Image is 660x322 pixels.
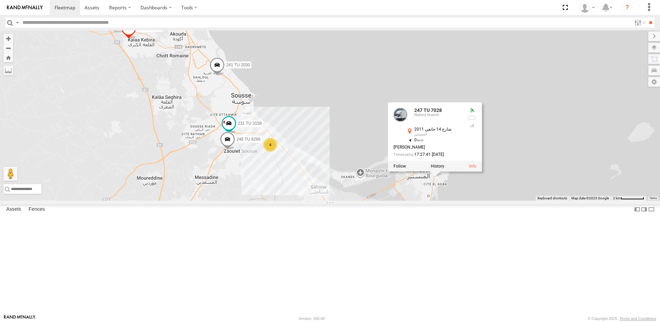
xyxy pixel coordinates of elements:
[632,18,647,28] label: Search Filter Options
[588,316,656,321] div: © Copyright 2025 -
[25,205,48,214] label: Fences
[537,196,567,201] button: Keyboard shortcuts
[3,43,13,53] button: Zoom out
[468,108,476,113] div: Valid GPS Fix
[577,2,597,13] div: Nejah Benkhalifa
[14,18,20,28] label: Search Query
[469,164,476,169] a: View Asset Details
[571,196,609,200] span: Map data ©2025 Google
[468,115,476,121] div: No battery health information received from this device.
[622,2,633,13] i: ?
[226,63,250,67] span: 241 TU 2030
[238,121,262,126] span: 231 TU 3158
[4,315,36,322] a: Visit our Website
[3,205,25,214] label: Assets
[236,137,260,142] span: 246 TU 8289
[3,34,13,43] button: Zoom in
[648,77,660,87] label: Map Settings
[620,316,656,321] a: Terms and Conditions
[299,316,325,321] div: Version: 306.00
[648,204,655,214] label: Hide Summary Table
[138,26,162,31] span: 234 TU 2630
[414,127,463,132] div: شارع 14 جانفي 2011
[650,197,657,200] a: Terms
[613,196,621,200] span: 2 km
[394,145,463,150] div: [PERSON_NAME]
[394,108,407,122] a: View Asset Details
[431,164,444,169] label: View Asset History
[263,138,277,152] div: 4
[7,5,43,10] img: rand-logo.svg
[414,132,463,136] div: المنستير
[414,138,424,142] span: 0
[468,123,476,128] div: GSM Signal = 4
[394,152,463,157] div: Date/time of location update
[3,167,17,181] button: Drag Pegman onto the map to open Street View
[634,204,641,214] label: Dock Summary Table to the Left
[3,66,13,75] label: Measure
[414,107,442,113] a: 247 TU 7028
[414,113,463,117] div: Nabeul branch
[394,164,406,169] label: Realtime tracking of Asset
[641,204,648,214] label: Dock Summary Table to the Right
[3,53,13,62] button: Zoom Home
[611,196,646,201] button: Map Scale: 2 km per 64 pixels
